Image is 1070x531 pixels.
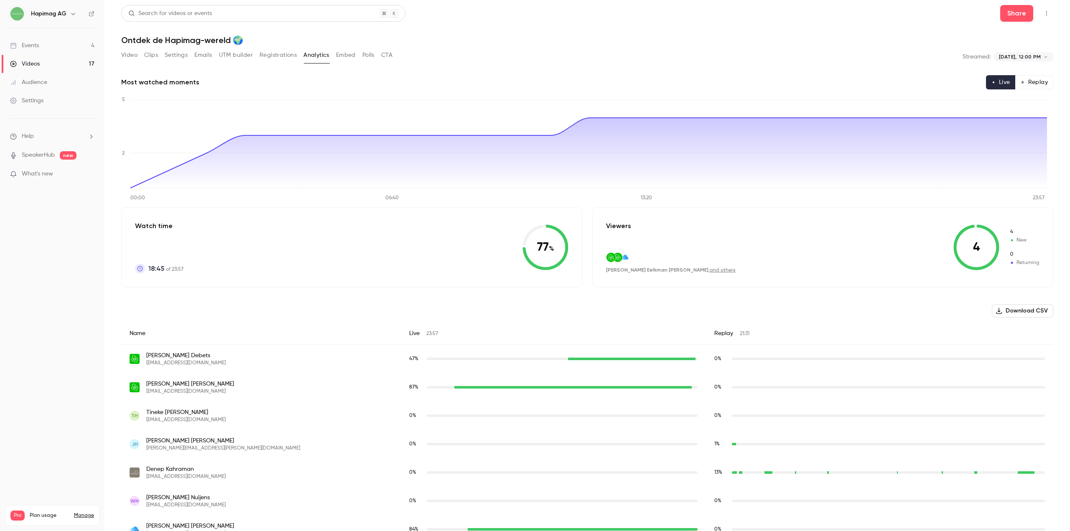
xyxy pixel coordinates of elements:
[148,264,164,274] span: 18:45
[219,48,253,62] button: UTM builder
[381,48,392,62] button: CTA
[146,493,226,502] span: [PERSON_NAME] Nuijens
[130,497,139,505] span: WN
[135,221,183,231] p: Watch time
[992,304,1053,318] button: Download CSV
[409,385,418,390] span: 87 %
[706,323,1053,345] div: Replay
[260,48,297,62] button: Registrations
[146,388,234,395] span: [EMAIL_ADDRESS][DOMAIN_NAME]
[714,498,721,503] span: 0 %
[740,331,749,336] span: 21:31
[10,60,40,68] div: Videos
[999,53,1016,61] span: [DATE],
[130,467,140,478] img: hapimag.com
[1040,7,1053,20] button: Top Bar Actions
[146,360,226,366] span: [EMAIL_ADDRESS][DOMAIN_NAME]
[146,502,226,508] span: [EMAIL_ADDRESS][DOMAIN_NAME]
[336,48,356,62] button: Embed
[409,413,416,418] span: 0 %
[165,48,188,62] button: Settings
[409,412,423,419] span: Live watch time
[409,497,423,505] span: Live watch time
[606,267,708,273] span: [PERSON_NAME] Eelkman [PERSON_NAME]
[714,469,728,476] span: Replay watch time
[10,41,39,50] div: Events
[606,267,736,274] div: ,
[986,75,1016,89] button: Live
[714,442,720,447] span: 1 %
[146,437,300,445] span: [PERSON_NAME] [PERSON_NAME]
[122,97,125,102] tspan: 5
[426,331,438,336] span: 23:57
[409,498,416,503] span: 0 %
[1019,53,1041,61] span: 12:00 PM
[74,512,94,519] a: Manage
[963,53,991,61] p: Streamed:
[714,413,721,418] span: 0 %
[401,323,706,345] div: Live
[146,522,234,530] span: [PERSON_NAME] [PERSON_NAME]
[194,48,212,62] button: Emails
[146,465,226,473] span: Denep Kahraman
[641,196,652,201] tspan: 13:20
[10,7,24,20] img: Hapimag AG
[409,356,418,361] span: 47 %
[714,440,728,448] span: Replay watch time
[148,264,183,274] p: of 23:57
[146,408,226,417] span: Tineke [PERSON_NAME]
[409,355,423,363] span: Live watch time
[620,253,629,262] img: me.com
[121,48,138,62] button: Video
[121,323,401,345] div: Name
[362,48,374,62] button: Polls
[1015,75,1053,89] button: Replay
[130,196,145,201] tspan: 00:00
[714,470,722,475] span: 13 %
[409,442,416,447] span: 0 %
[132,440,138,448] span: JH
[146,445,300,452] span: [PERSON_NAME][EMAIL_ADDRESS][PERSON_NAME][DOMAIN_NAME]
[385,196,399,201] tspan: 06:40
[1009,251,1039,258] span: Returning
[22,151,55,160] a: SpeakerHub
[714,385,721,390] span: 0 %
[10,132,94,141] li: help-dropdown-opener
[409,384,423,391] span: Live watch time
[146,473,226,480] span: [EMAIL_ADDRESS][DOMAIN_NAME]
[10,511,25,521] span: Pro
[121,430,1053,458] div: joyce.hylkema@gmail.com
[606,221,631,231] p: Viewers
[714,384,728,391] span: Replay watch time
[22,132,34,141] span: Help
[128,9,212,18] div: Search for videos or events
[303,48,329,62] button: Analytics
[144,48,158,62] button: Clips
[1009,236,1039,244] span: New
[121,77,199,87] h2: Most watched moments
[130,354,140,364] img: hetnet.nl
[714,497,728,505] span: Replay watch time
[22,170,53,178] span: What's new
[31,10,66,18] h6: Hapimag AG
[121,487,1053,515] div: wilmaalkmaar@hotmail.com
[121,458,1053,487] div: denep.kahraman@hapimag.com
[10,97,43,105] div: Settings
[130,382,140,392] img: planet.nl
[1033,196,1045,201] tspan: 23:57
[146,417,226,423] span: [EMAIL_ADDRESS][DOMAIN_NAME]
[714,355,728,363] span: Replay watch time
[409,469,423,476] span: Live watch time
[146,351,226,360] span: [PERSON_NAME] Debets
[121,373,1053,401] div: sjeelkmanrooda@planet.nl
[1009,259,1039,267] span: Returning
[146,380,234,388] span: [PERSON_NAME] [PERSON_NAME]
[30,512,69,519] span: Plan usage
[710,268,736,273] a: and others
[714,412,728,419] span: Replay watch time
[121,35,1053,45] h1: Ontdek de Hapimag-wereld 🌍
[1000,5,1033,22] button: Share
[606,253,616,262] img: planet.nl
[1009,228,1039,236] span: New
[409,440,423,448] span: Live watch time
